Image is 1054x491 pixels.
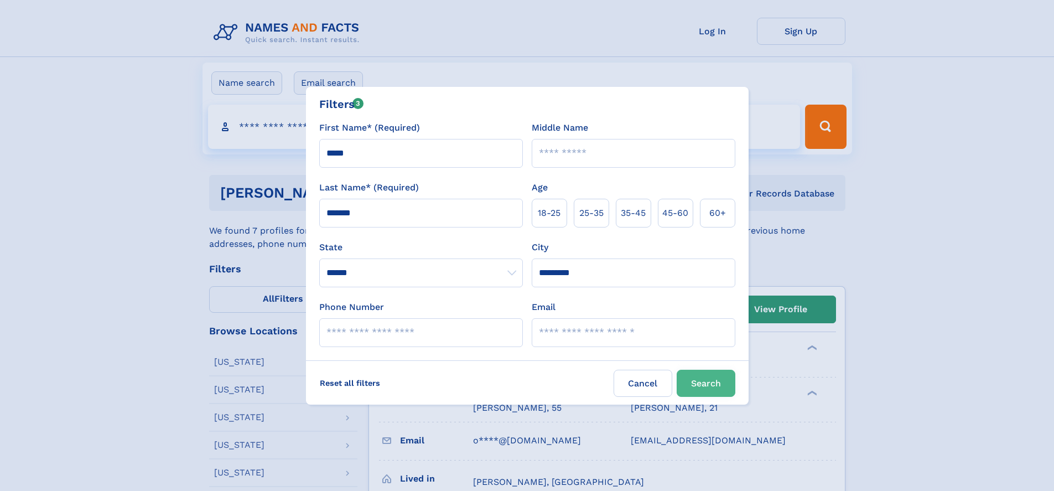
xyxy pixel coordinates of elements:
[677,370,735,397] button: Search
[579,206,604,220] span: 25‑35
[319,241,523,254] label: State
[532,121,588,135] label: Middle Name
[319,181,419,194] label: Last Name* (Required)
[532,241,548,254] label: City
[709,206,726,220] span: 60+
[621,206,646,220] span: 35‑45
[319,96,364,112] div: Filters
[538,206,560,220] span: 18‑25
[532,301,555,314] label: Email
[319,301,384,314] label: Phone Number
[319,121,420,135] label: First Name* (Required)
[614,370,672,397] label: Cancel
[313,370,387,396] label: Reset all filters
[532,181,548,194] label: Age
[662,206,688,220] span: 45‑60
